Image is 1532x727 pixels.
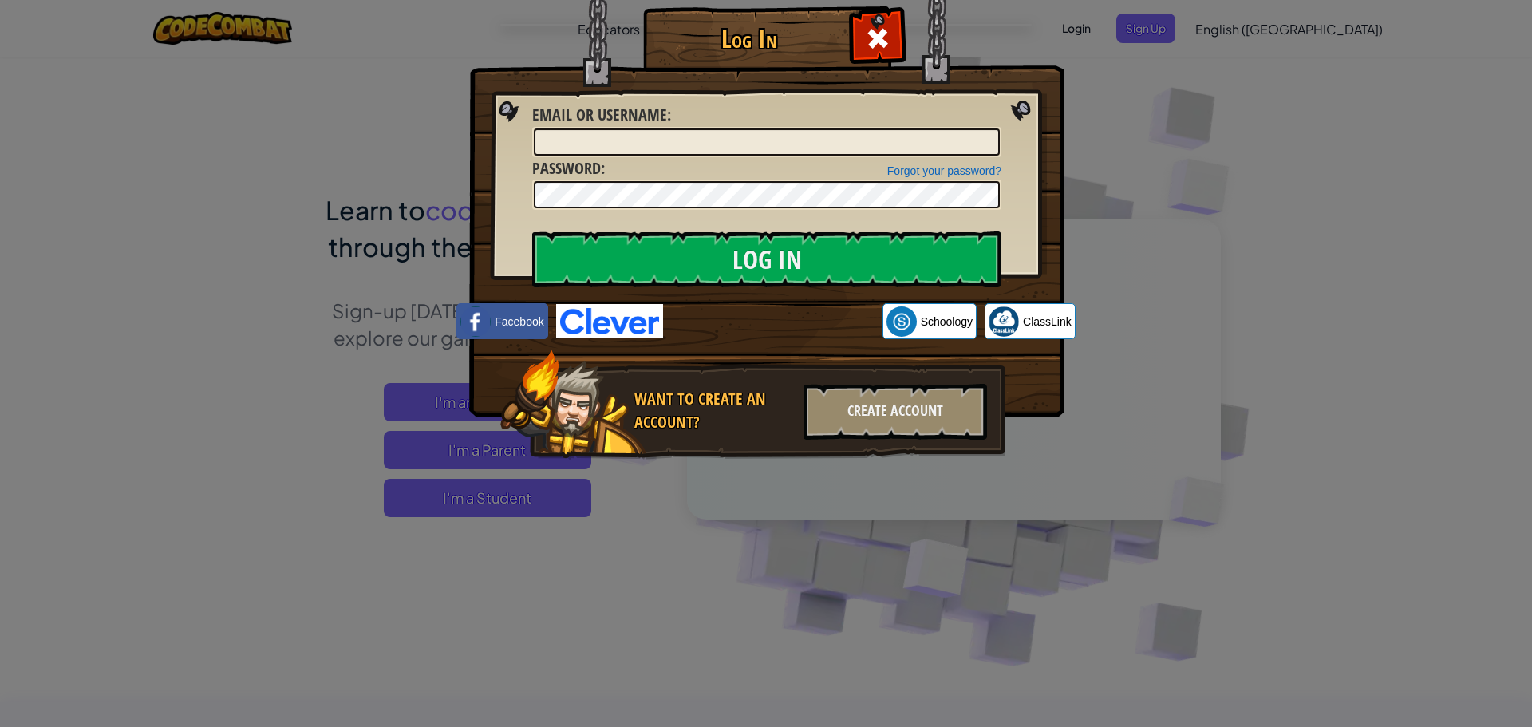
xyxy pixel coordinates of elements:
[532,157,601,179] span: Password
[663,304,882,339] iframe: Sign in with Google Button
[634,388,794,433] div: Want to create an account?
[887,164,1001,177] a: Forgot your password?
[804,384,987,440] div: Create Account
[532,157,605,180] label: :
[460,306,491,337] img: facebook_small.png
[495,314,543,330] span: Facebook
[532,104,667,125] span: Email or Username
[556,304,663,338] img: clever-logo-blue.png
[647,25,851,53] h1: Log In
[532,104,671,127] label: :
[532,231,1001,287] input: Log In
[989,306,1019,337] img: classlink-logo-small.png
[1023,314,1072,330] span: ClassLink
[886,306,917,337] img: schoology.png
[921,314,973,330] span: Schoology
